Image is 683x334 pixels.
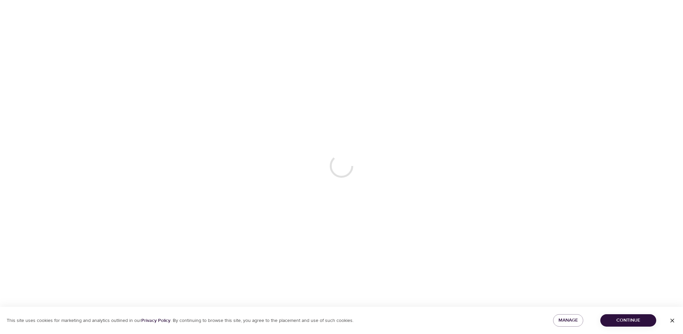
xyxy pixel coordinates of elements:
button: Manage [553,314,583,327]
span: Continue [606,316,651,325]
a: Privacy Policy [141,318,170,324]
span: Manage [558,316,578,325]
button: Continue [600,314,656,327]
